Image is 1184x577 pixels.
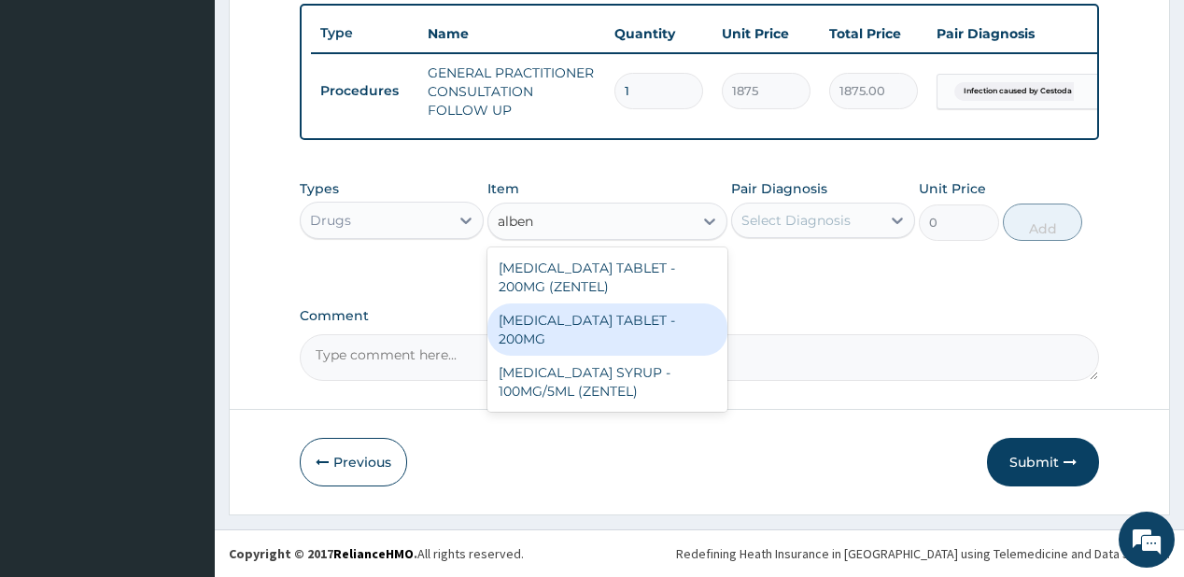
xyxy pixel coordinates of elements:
strong: Copyright © 2017 . [229,545,417,562]
button: Submit [987,438,1099,486]
div: [MEDICAL_DATA] SYRUP - 100MG/5ML (ZENTEL) [487,356,727,408]
textarea: Type your message and hit 'Enter' [9,381,356,446]
div: Minimize live chat window [306,9,351,54]
td: GENERAL PRACTITIONER CONSULTATION FOLLOW UP [418,54,605,129]
td: Procedures [311,74,418,108]
button: Add [1003,204,1083,241]
div: Drugs [310,211,351,230]
label: Comment [300,308,1098,324]
div: Redefining Heath Insurance in [GEOGRAPHIC_DATA] using Telemedicine and Data Science! [676,544,1170,563]
a: RelianceHMO [333,545,414,562]
button: Previous [300,438,407,486]
th: Total Price [820,15,927,52]
label: Item [487,179,519,198]
label: Types [300,181,339,197]
th: Type [311,16,418,50]
th: Pair Diagnosis [927,15,1133,52]
div: [MEDICAL_DATA] TABLET - 200MG [487,303,727,356]
img: d_794563401_company_1708531726252_794563401 [35,93,76,140]
div: Select Diagnosis [741,211,851,230]
span: Infection caused by Cestoda an... [954,82,1098,101]
footer: All rights reserved. [215,529,1184,577]
div: Chat with us now [97,105,314,129]
span: We're online! [108,171,258,359]
div: [MEDICAL_DATA] TABLET - 200MG (ZENTEL) [487,251,727,303]
th: Name [418,15,605,52]
label: Pair Diagnosis [731,179,827,198]
th: Unit Price [712,15,820,52]
th: Quantity [605,15,712,52]
label: Unit Price [919,179,986,198]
